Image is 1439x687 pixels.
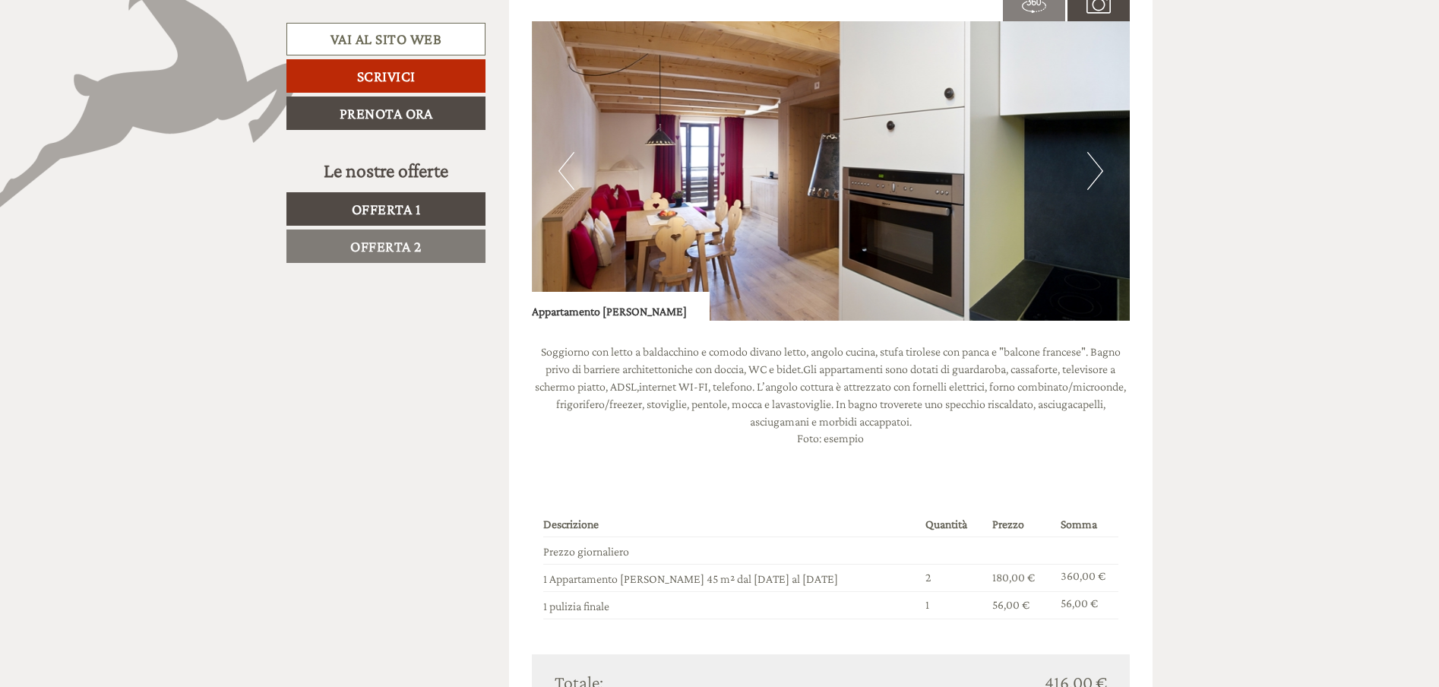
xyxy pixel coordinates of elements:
button: Invia [514,394,599,427]
td: 360,00 € [1055,564,1118,591]
span: Offerta 2 [350,238,422,255]
a: Vai al sito web [286,23,485,55]
p: Soggiorno con letto a baldacchino e comodo divano letto, angolo cucina, stufa tirolese con panca ... [532,343,1131,448]
a: Scrivici [286,59,485,93]
td: Prezzo giornaliero [543,537,919,565]
small: 21:48 [23,74,202,84]
td: 1 pulizia finale [543,591,919,619]
button: Next [1087,152,1103,190]
a: Prenota ora [286,97,485,130]
div: lunedì [270,11,329,37]
div: Zin Senfter Residence [23,44,202,56]
td: 56,00 € [1055,591,1118,619]
th: Prezzo [986,513,1055,537]
span: 56,00 € [992,598,1029,611]
img: image [532,21,1131,321]
td: 1 Appartamento [PERSON_NAME] 45 m² dal [DATE] al [DATE] [543,564,919,591]
td: 1 [919,591,987,619]
div: Appartamento [PERSON_NAME] [532,292,710,321]
span: Offerta 1 [352,201,421,217]
span: 180,00 € [992,571,1035,584]
div: Le nostre offerte [286,157,485,185]
th: Descrizione [543,513,919,537]
div: Buon giorno, come possiamo aiutarla? [11,41,210,87]
th: Quantità [919,513,987,537]
td: 2 [919,564,987,591]
th: Somma [1055,513,1118,537]
button: Previous [558,152,574,190]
